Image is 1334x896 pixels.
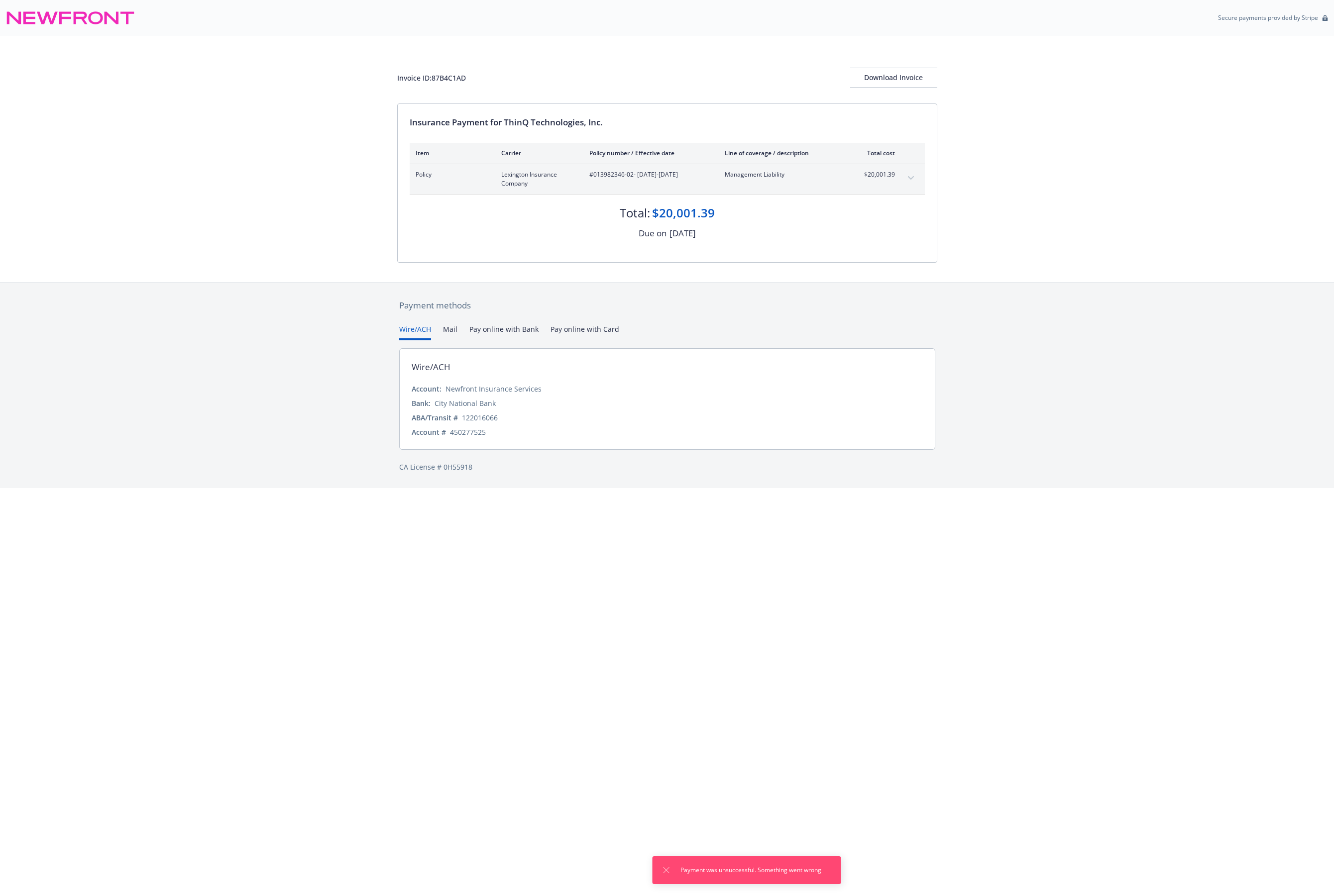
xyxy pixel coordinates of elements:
[412,384,442,394] div: Account:
[412,361,450,374] div: Wire/ACH
[639,227,667,240] div: Due on
[416,170,485,179] span: Policy
[412,398,431,408] div: Bank:
[410,164,925,194] div: PolicyLexington Insurance Company#013982346-02- [DATE]-[DATE]Management Liability$20,001.39expand...
[725,170,842,179] span: Management Liability
[501,149,573,157] div: Carrier
[410,116,925,129] div: Insurance Payment for ThinQ Technologies, Inc.
[620,204,650,221] div: Total:
[412,412,458,423] div: ABA/Transit #
[445,384,542,394] div: Newfront Insurance Services
[435,398,496,408] div: City National Bank
[450,427,486,437] div: 450277525
[501,170,573,188] span: Lexington Insurance Company
[551,324,619,340] button: Pay online with Card
[469,324,539,340] button: Pay online with Bank
[661,864,672,876] button: Dismiss notification
[858,149,895,157] div: Total cost
[1218,13,1318,22] p: Secure payments provided by Stripe
[397,73,466,83] div: Invoice ID: 87B4C1AD
[399,324,431,340] button: Wire/ACH
[399,462,935,472] div: CA License # 0H55918
[416,149,485,157] div: Item
[669,227,696,240] div: [DATE]
[462,412,498,423] div: 122016066
[652,204,715,221] div: $20,001.39
[680,866,821,875] span: Payment was unsuccessful. Something went wrong
[589,149,709,157] div: Policy number / Effective date
[589,170,709,179] span: #013982346-02 - [DATE]-[DATE]
[903,170,919,186] button: expand content
[725,149,842,157] div: Line of coverage / description
[412,427,446,437] div: Account #
[399,299,935,312] div: Payment methods
[858,170,895,179] span: $20,001.39
[443,324,457,340] button: Mail
[850,68,937,87] div: Download Invoice
[850,68,937,88] button: Download Invoice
